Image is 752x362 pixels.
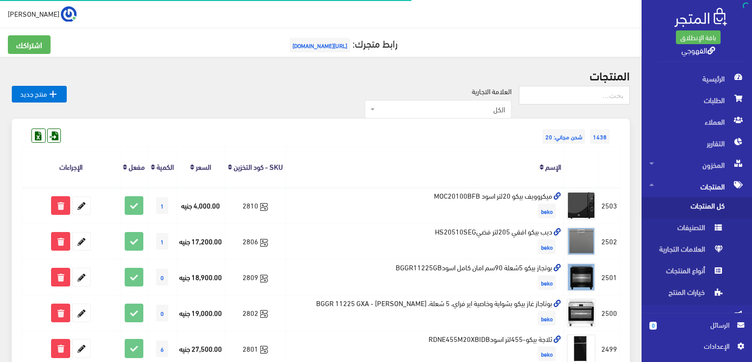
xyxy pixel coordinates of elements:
[225,187,286,223] td: 2810
[156,197,168,214] span: 1
[472,86,511,97] label: العلامة التجارية
[156,305,168,321] span: 0
[538,346,556,361] span: beko
[8,35,51,54] a: اشتراكك
[649,68,744,89] span: الرئيسية
[225,295,286,331] td: 2802
[538,275,556,290] span: beko
[177,259,225,295] td: 18,900.00 جنيه
[519,86,630,104] input: بحث...
[177,224,225,259] td: 17,200.00 جنيه
[538,311,556,326] span: beko
[599,224,620,259] td: 2502
[649,132,744,154] span: التقارير
[260,203,268,211] svg: Synced with Zoho Books
[642,197,752,219] a: كل المنتجات
[8,6,77,22] a: ... [PERSON_NAME]
[642,111,752,132] a: العملاء
[157,159,174,173] a: الكمية
[642,89,752,111] a: الطلبات
[590,129,610,144] span: 1438
[260,346,268,354] svg: Synced with Zoho Books
[61,6,77,22] img: ...
[642,154,752,176] a: المخزون
[649,154,744,176] span: المخزون
[674,8,727,27] img: .
[681,43,715,57] a: القهوجي
[642,219,752,240] a: التصنيفات
[649,176,744,197] span: المنتجات
[649,197,724,219] span: كل المنتجات
[260,275,268,283] svg: Synced with Zoho Books
[545,159,561,173] a: الإسم
[649,322,657,330] span: 0
[566,262,596,292] img: botgaz-byko-5shaal-90sm-aman-kaml-asodbggr11225gb.png
[225,224,286,259] td: 2806
[566,298,596,328] img: botagaz-ghaz-byko-bshoay-okhasy-ayr-fray-5-shaal-stanls-styl-bggr-11225-gxa.png
[156,233,168,250] span: 1
[566,191,596,220] img: mykrooyf-byko-20ltr-asod-moc20100bfb.jpg
[566,227,596,256] img: dyb-byko-afky-205ltr-fdyhs20510seg.png
[129,159,145,173] a: مفعل
[12,69,630,81] h2: المنتجات
[47,88,59,100] i: 
[156,269,168,285] span: 0
[649,284,724,305] span: خيارات المنتج
[234,159,283,173] a: SKU - كود التخزين
[649,305,744,327] span: التسويق
[649,89,744,111] span: الطلبات
[286,259,564,295] td: بوتجاز بيكو 5شعلة 90سم امان كامل اسودBGGR11225GB
[642,262,752,284] a: أنواع المنتجات
[286,187,564,223] td: ميكروويف بيكو 20لتر اسود MOC20100BFB
[599,295,620,331] td: 2500
[599,187,620,223] td: 2503
[225,259,286,295] td: 2809
[676,30,721,44] a: باقة الإنطلاق
[542,129,585,144] span: شحن مجاني: 20
[287,34,398,52] a: رابط متجرك:[URL][DOMAIN_NAME]
[649,262,724,284] span: أنواع المنتجات
[649,240,724,262] span: العلامات التجارية
[156,340,168,357] span: 6
[365,100,511,119] span: الكل
[642,176,752,197] a: المنتجات
[177,187,225,223] td: 4,000.00 جنيه
[538,204,556,218] span: beko
[665,319,729,330] span: الرسائل
[599,259,620,295] td: 2501
[538,239,556,254] span: beko
[260,239,268,247] svg: Synced with Zoho Books
[649,319,744,340] a: 0 الرسائل
[12,295,49,332] iframe: Drift Widget Chat Controller
[286,295,564,331] td: بوتاجاز غاز بيكو بشواية وخاصية اير فراي، 5 شعلة، [PERSON_NAME] - BGGR 11225 GXA
[657,340,729,351] span: اﻹعدادات
[8,7,59,20] span: [PERSON_NAME]
[196,159,211,173] a: السعر
[12,86,67,103] a: منتج جديد
[260,310,268,318] svg: Synced with Zoho Books
[642,284,752,305] a: خيارات المنتج
[377,104,505,114] span: الكل
[649,340,744,356] a: اﻹعدادات
[177,295,225,331] td: 19,000.00 جنيه
[286,224,564,259] td: ديب بيكو افقي 205لتر فضيHS20510SEG
[642,132,752,154] a: التقارير
[22,147,120,187] th: الإجراءات
[649,111,744,132] span: العملاء
[649,219,724,240] span: التصنيفات
[642,240,752,262] a: العلامات التجارية
[290,38,350,52] span: [URL][DOMAIN_NAME]
[642,68,752,89] a: الرئيسية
